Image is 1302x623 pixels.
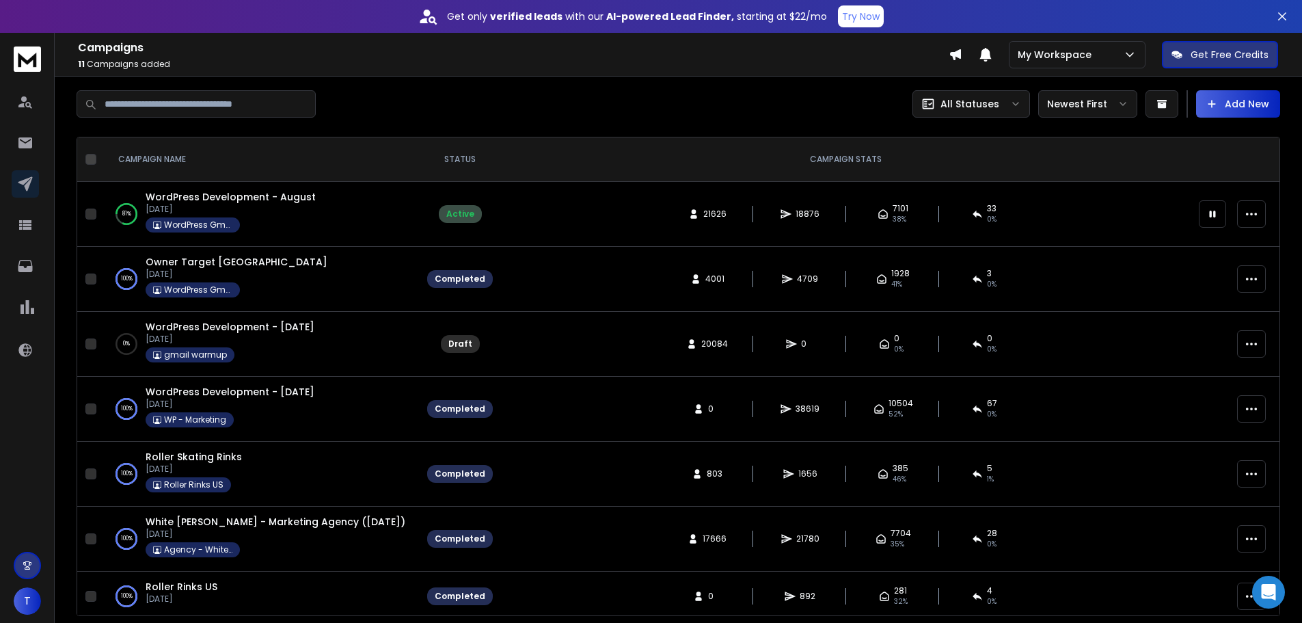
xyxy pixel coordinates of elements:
[708,403,722,414] span: 0
[987,539,996,550] span: 0 %
[146,334,314,345] p: [DATE]
[490,10,562,23] strong: verified leads
[123,337,130,351] p: 0 %
[705,274,724,284] span: 4001
[419,137,501,182] th: STATUS
[891,268,910,279] span: 1928
[146,594,217,605] p: [DATE]
[146,529,405,540] p: [DATE]
[1191,48,1269,62] p: Get Free Credits
[1196,90,1280,118] button: Add New
[987,398,997,409] span: 67
[164,349,227,360] p: gmail warmup
[987,474,994,485] span: 1 %
[146,580,217,594] a: Roller Rinks US
[78,59,949,70] p: Campaigns added
[703,533,727,544] span: 17666
[987,585,992,596] span: 4
[435,533,485,544] div: Completed
[446,209,474,220] div: Active
[800,591,815,602] span: 892
[102,572,419,622] td: 100%Roller Rinks US[DATE]
[842,10,880,23] p: Try Now
[891,539,904,550] span: 35 %
[78,40,949,56] h1: Campaigns
[707,468,722,479] span: 803
[708,591,722,602] span: 0
[987,279,996,290] span: 0 %
[146,204,316,215] p: [DATE]
[78,58,85,70] span: 11
[146,255,327,269] a: Owner Target [GEOGRAPHIC_DATA]
[701,339,728,349] span: 20084
[987,596,996,607] span: 0 %
[894,344,904,355] span: 0%
[102,312,419,377] td: 0%WordPress Development - [DATE][DATE]gmail warmup
[1162,41,1278,68] button: Get Free Credits
[893,203,908,214] span: 7101
[146,450,242,464] a: Roller Skating Rinks
[435,403,485,414] div: Completed
[891,279,902,290] span: 41 %
[435,274,485,284] div: Completed
[893,474,906,485] span: 46 %
[164,284,232,295] p: WordPress Gmail
[893,463,908,474] span: 385
[801,339,815,349] span: 0
[987,463,992,474] span: 5
[121,532,133,546] p: 100 %
[146,269,327,280] p: [DATE]
[146,464,242,475] p: [DATE]
[102,377,419,442] td: 100%WordPress Development - [DATE][DATE]WP - Marketing
[703,209,727,220] span: 21626
[102,247,419,312] td: 100%Owner Target [GEOGRAPHIC_DATA][DATE]WordPress Gmail
[164,544,232,555] p: Agency - White [PERSON_NAME]
[146,399,314,410] p: [DATE]
[894,596,908,607] span: 32 %
[102,137,419,182] th: CAMPAIGN NAME
[146,320,314,334] a: WordPress Development - [DATE]
[940,97,999,111] p: All Statuses
[987,203,996,214] span: 33
[164,414,226,425] p: WP - Marketing
[606,10,734,23] strong: AI-powered Lead Finder,
[894,585,907,596] span: 281
[121,589,133,603] p: 100 %
[987,528,997,539] span: 28
[435,591,485,602] div: Completed
[14,587,41,615] button: T
[102,442,419,507] td: 100%Roller Skating Rinks[DATE]Roller Rinks US
[987,333,992,344] span: 0
[893,214,906,225] span: 38 %
[121,272,133,286] p: 100 %
[838,5,884,27] button: Try Now
[987,214,996,225] span: 0 %
[146,515,405,529] a: White [PERSON_NAME] - Marketing Agency ([DATE])
[987,409,996,420] span: 0 %
[1018,48,1097,62] p: My Workspace
[501,137,1191,182] th: CAMPAIGN STATS
[796,403,819,414] span: 38619
[1038,90,1137,118] button: Newest First
[1252,576,1285,609] div: Open Intercom Messenger
[122,207,131,221] p: 81 %
[121,467,133,481] p: 100 %
[891,528,911,539] span: 7704
[14,47,41,72] img: logo
[889,398,913,409] span: 10504
[448,339,472,349] div: Draft
[798,468,817,479] span: 1656
[146,385,314,399] a: WordPress Development - [DATE]
[146,190,316,204] a: WordPress Development - August
[164,479,223,490] p: Roller Rinks US
[796,533,819,544] span: 21780
[796,209,819,220] span: 18876
[894,333,899,344] span: 0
